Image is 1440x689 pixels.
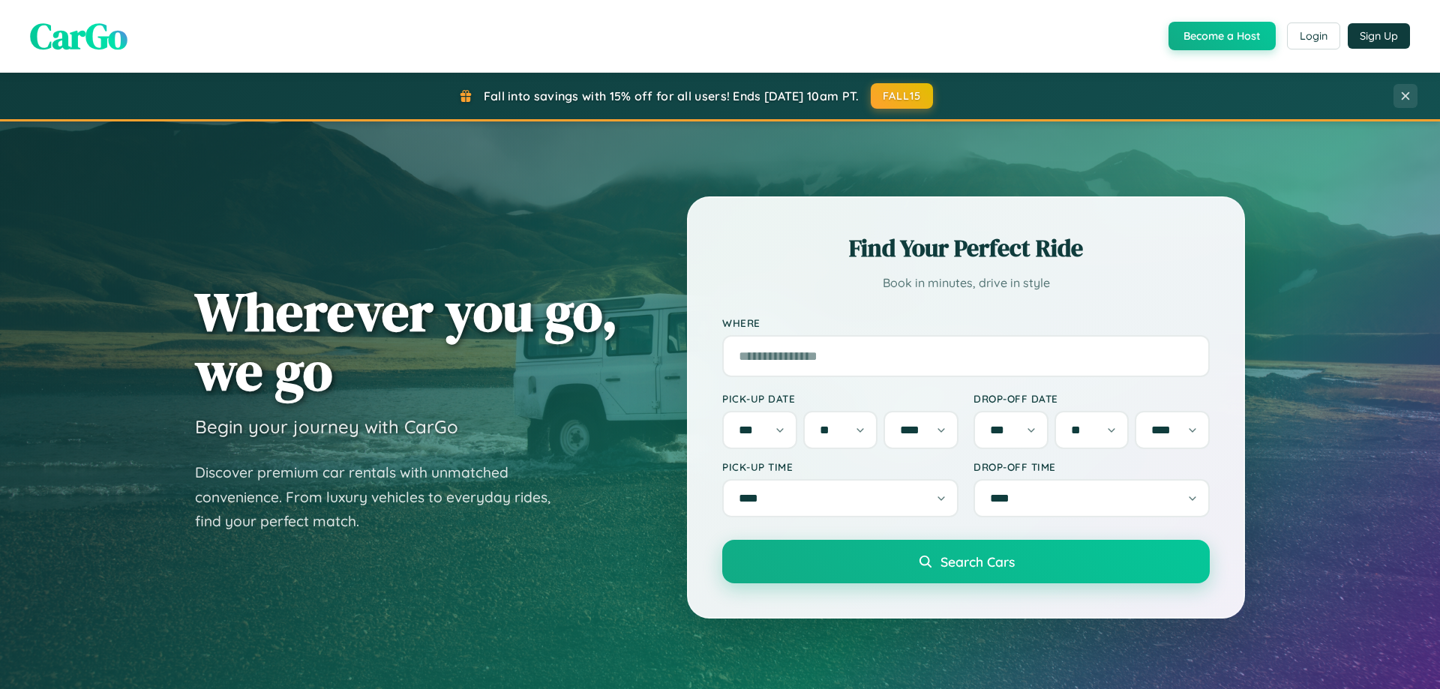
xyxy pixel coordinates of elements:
span: Search Cars [940,553,1015,570]
label: Drop-off Date [973,392,1210,405]
label: Pick-up Date [722,392,958,405]
button: Sign Up [1348,23,1410,49]
p: Book in minutes, drive in style [722,272,1210,294]
button: FALL15 [871,83,934,109]
h2: Find Your Perfect Ride [722,232,1210,265]
label: Where [722,316,1210,329]
h3: Begin your journey with CarGo [195,415,458,438]
h1: Wherever you go, we go [195,282,618,400]
span: CarGo [30,11,127,61]
label: Pick-up Time [722,460,958,473]
span: Fall into savings with 15% off for all users! Ends [DATE] 10am PT. [484,88,859,103]
button: Search Cars [722,540,1210,583]
button: Become a Host [1168,22,1276,50]
label: Drop-off Time [973,460,1210,473]
button: Login [1287,22,1340,49]
p: Discover premium car rentals with unmatched convenience. From luxury vehicles to everyday rides, ... [195,460,570,534]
